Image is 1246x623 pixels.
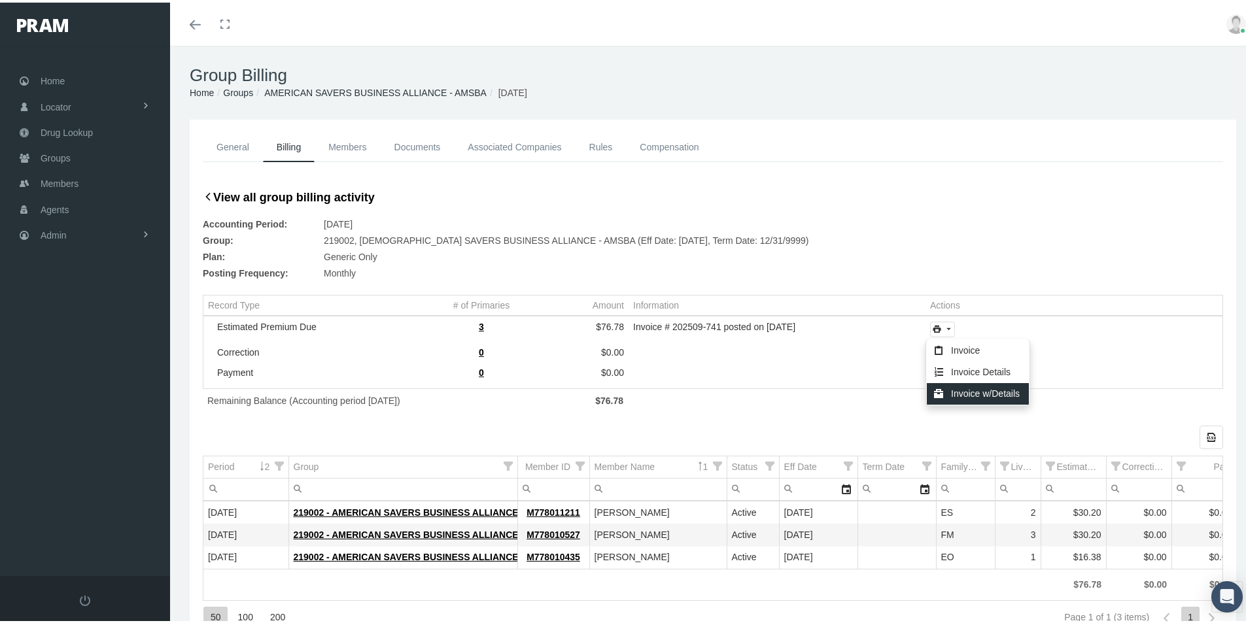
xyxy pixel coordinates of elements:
span: Locator [41,92,71,117]
td: [DATE] [203,499,288,522]
td: 1 [995,544,1041,566]
td: Filter cell [517,476,589,498]
h1: Group Billing [190,63,1236,83]
div: Lives Count [1011,458,1036,471]
div: $30.20 [1046,504,1101,516]
div: Payment [217,365,428,375]
td: Column Paid [1171,454,1237,476]
td: Active [727,544,779,566]
div: Corrections [1122,458,1167,471]
td: Column Group [288,454,517,476]
span: Remaining Balance (Accounting period [DATE]) [207,393,400,403]
span: 2 [265,459,272,469]
a: Associated Companies [454,130,575,160]
td: [DATE] [203,544,288,566]
input: Filter cell [858,476,914,497]
td: [DATE] [779,499,857,522]
td: Column Eff Date [779,454,857,476]
input: Filter cell [1041,476,1106,497]
span: Show filter options for column 'Paid' [1177,459,1186,468]
input: Filter cell [1107,476,1171,497]
td: Column # of Primaries [432,293,530,313]
div: $30.20 [1046,526,1101,539]
td: Filter cell [779,476,857,498]
div: $0.00 [1111,548,1167,561]
td: EO [936,544,995,566]
td: Filter cell [857,476,936,498]
div: Paid [1213,458,1232,471]
div: $0.00 [1177,504,1232,516]
div: Invoice Details [927,359,1029,380]
td: Column Actions [926,293,1222,313]
td: Filter cell [995,476,1041,498]
a: Groups [223,85,253,95]
span: Monthly [324,263,356,279]
input: Filter cell [780,476,835,497]
span: Accounting Period: [203,214,317,230]
a: View all group billing activity [203,186,375,204]
span: Invoice # 202509-741 posted on [DATE] [633,319,795,329]
span: Show filter options for column 'Member ID' [576,459,585,468]
span: 3 [479,319,484,329]
div: $0.00 [1111,526,1167,539]
div: $0.00 [1177,548,1232,561]
div: Period [208,458,234,471]
div: Member Name [595,458,655,471]
td: Filter cell [1106,476,1171,498]
div: $0.00 [1177,526,1232,539]
input: Filter cell [1172,476,1237,497]
span: 0 [479,365,484,375]
img: PRAM_20_x_78.png [17,16,68,29]
div: Tree list [203,292,1223,386]
td: Column Amount [530,293,629,313]
div: Invoice w/Details [927,380,1029,402]
a: 219002 - AMERICAN SAVERS BUSINESS ALLIANCE - AMSBA [294,527,560,537]
span: [DATE] [324,214,353,230]
span: Drug Lookup [41,118,93,143]
td: Filter cell [203,476,288,498]
span: [DATE] [498,85,527,95]
div: $0.00 [1111,576,1167,588]
span: 1 [703,459,710,469]
td: Column Lives Count [995,454,1041,476]
span: Show filter options for column 'Lives Count' [1000,459,1009,468]
div: Estimated Premium Due [217,319,428,329]
div: Status [732,458,758,471]
a: Compensation [626,130,712,160]
input: Filter cell [937,476,995,497]
span: Show filter options for column 'Eff Date' [844,459,853,468]
td: Filter cell [589,476,727,498]
input: Filter cell [727,476,779,497]
img: user-placeholder.jpg [1226,12,1246,31]
span: $76.78 [595,393,623,403]
div: Term Date [863,458,905,471]
td: Filter cell [1171,476,1237,498]
td: [PERSON_NAME] [589,544,727,566]
span: Agents [41,195,69,220]
span: Show filter options for column 'Corrections' [1111,459,1120,468]
input: Filter cell [590,476,727,497]
td: 3 [995,522,1041,544]
span: Show filter options for column 'Period' [275,459,284,468]
span: Plan: [203,246,317,263]
div: $0.00 [535,365,624,375]
td: [DATE] [779,544,857,566]
div: print [930,319,955,335]
div: Invoice [927,337,1029,359]
div: $16.38 [1046,548,1101,561]
td: 2 [995,499,1041,522]
div: $0.00 [535,345,624,355]
div: Actions [930,297,960,308]
a: Rules [576,130,627,160]
td: Column Family Type [936,454,995,476]
div: $0.00 [1176,576,1232,588]
span: 219002, [DEMOGRAPHIC_DATA] SAVERS BUSINESS ALLIANCE - AMSBA (Eff Date: [DATE], Term Date: 12/31/9... [324,230,809,246]
td: Filter cell [1041,476,1106,498]
div: Estimated Premium Due [1057,458,1101,471]
a: General [203,130,263,160]
td: Column Record Type [203,293,432,313]
div: # of Primaries [453,297,510,308]
span: 0 [479,345,484,355]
